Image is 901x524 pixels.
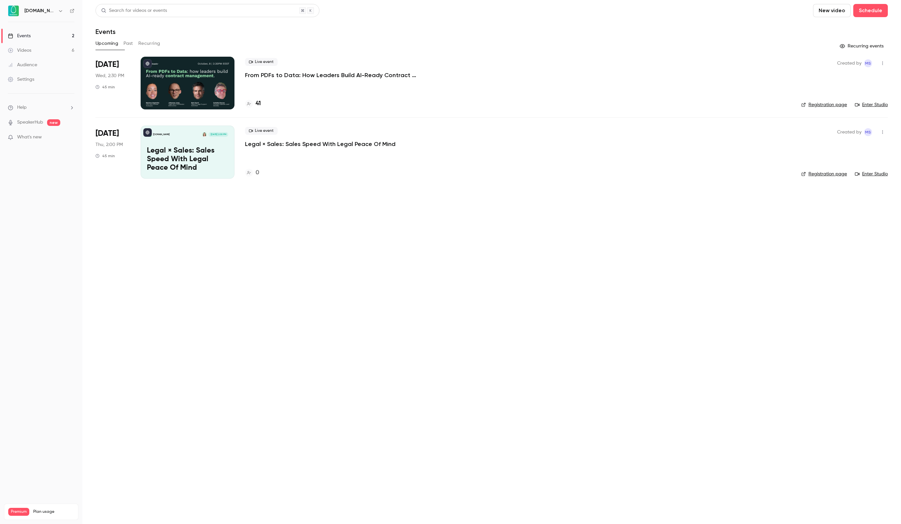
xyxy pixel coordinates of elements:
span: [DATE] 2:00 PM [208,132,228,137]
span: Live event [245,127,278,135]
span: Marie Skachko [864,59,872,67]
a: SpeakerHub [17,119,43,126]
span: Plan usage [33,509,74,514]
span: What's new [17,134,42,141]
div: 45 min [96,84,115,90]
h4: 0 [256,168,259,177]
span: Help [17,104,27,111]
button: Upcoming [96,38,118,49]
span: Premium [8,508,29,516]
a: 0 [245,168,259,177]
span: MS [865,59,871,67]
a: Enter Studio [855,171,888,177]
a: Registration page [801,171,847,177]
div: Search for videos or events [101,7,167,14]
p: Legal × Sales: Sales Speed With Legal Peace Of Mind [147,147,228,172]
a: 41 [245,99,261,108]
div: 45 min [96,153,115,159]
img: Avokaado.io [8,6,19,16]
span: [DATE] [96,128,119,139]
h1: Events [96,28,116,36]
div: Events [8,33,31,39]
a: Legal × Sales: Sales Speed With Legal Peace Of Mind [245,140,396,148]
div: Oct 8 Wed, 2:30 PM (Europe/Kiev) [96,57,130,109]
h4: 41 [256,99,261,108]
a: Legal × Sales: Sales Speed With Legal Peace Of Mind[DOMAIN_NAME]Mariana Hagström[DATE] 2:00 PMLeg... [141,126,234,178]
span: [DATE] [96,59,119,70]
div: Oct 23 Thu, 2:00 PM (Europe/Tallinn) [96,126,130,178]
div: Videos [8,47,31,54]
li: help-dropdown-opener [8,104,74,111]
span: Thu, 2:00 PM [96,141,123,148]
button: Recurring events [837,41,888,51]
img: Mariana Hagström [202,132,207,137]
span: Wed, 2:30 PM [96,73,124,79]
span: MS [865,128,871,136]
a: Registration page [801,102,847,108]
span: Created by [837,59,861,67]
button: Recurring [138,38,160,49]
button: New video [813,4,851,17]
button: Past [123,38,133,49]
span: Live event [245,58,278,66]
div: Settings [8,76,34,83]
div: Audience [8,62,37,68]
span: Created by [837,128,861,136]
span: Marie Skachko [864,128,872,136]
p: [DOMAIN_NAME] [153,133,170,136]
a: From PDFs to Data: How Leaders Build AI-Ready Contract Management. [245,71,443,79]
span: new [47,119,60,126]
button: Schedule [853,4,888,17]
a: Enter Studio [855,102,888,108]
h6: [DOMAIN_NAME] [24,8,55,14]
